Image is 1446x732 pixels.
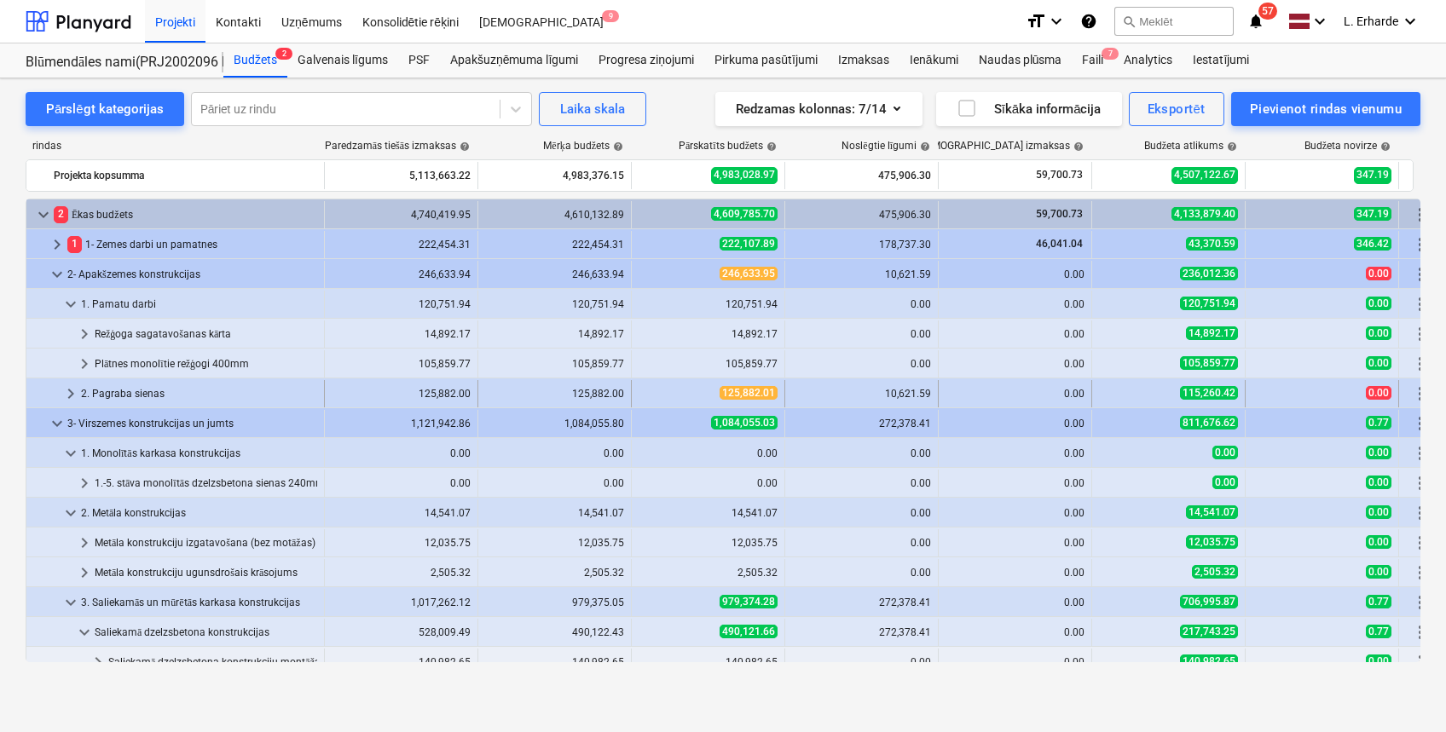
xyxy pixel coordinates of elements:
[1250,98,1402,120] div: Pievienot rindas vienumu
[1171,207,1238,221] span: 4,133,879.40
[1410,383,1431,404] span: Vairāk darbību
[332,358,471,370] div: 105,859.77
[332,626,471,638] div: 528,009.49
[1304,140,1391,153] div: Budžeta novirze
[485,209,624,221] div: 4,610,132.89
[842,140,930,153] div: Noslēgtie līgumi
[1080,11,1097,32] i: Zināšanu pamats
[74,473,95,493] span: keyboard_arrow_right
[792,597,931,608] div: 272,378.41
[33,205,54,225] span: keyboard_arrow_down
[95,350,317,378] div: Plātnes monolītie režģogi 400mm
[1180,416,1238,429] span: 811,676.62
[81,440,317,467] div: 1. Monolītās karkasa konstrukcijas
[1354,167,1391,183] span: 347.19
[74,533,95,553] span: keyboard_arrow_right
[332,597,471,608] div: 1,017,262.12
[1410,473,1431,493] span: Vairāk darbību
[67,231,317,258] div: 1- Zemes darbi un pamatnes
[711,207,778,221] span: 4,609,785.70
[26,140,324,153] div: rindas
[47,264,67,285] span: keyboard_arrow_down
[1129,92,1224,126] button: Eksportēt
[792,209,931,221] div: 475,906.30
[792,298,931,310] div: 0.00
[1366,505,1391,519] span: 0.00
[1344,14,1398,28] span: L. Erharde
[1034,168,1084,182] span: 59,700.73
[792,656,931,668] div: 0.00
[67,261,317,288] div: 2- Apakšzemes konstrukcijas
[440,43,588,78] a: Apakšuzņēmuma līgumi
[485,597,624,608] div: 979,375.05
[936,92,1122,126] button: Sīkāka informācija
[946,626,1084,638] div: 0.00
[332,447,471,459] div: 0.00
[1180,356,1238,370] span: 105,859.77
[602,10,619,22] span: 9
[1183,43,1259,78] a: Iestatījumi
[1410,234,1431,255] span: Vairāk darbību
[1354,207,1391,221] span: 347.19
[1122,14,1136,28] span: search
[946,358,1084,370] div: 0.00
[1046,11,1067,32] i: keyboard_arrow_down
[1361,650,1446,732] div: Chat Widget
[1034,238,1084,250] span: 46,041.04
[332,268,471,280] div: 246,633.94
[1180,386,1238,400] span: 115,260.42
[325,140,470,153] div: Paredzamās tiešās izmaksas
[1223,141,1237,152] span: help
[332,209,471,221] div: 4,740,419.95
[54,206,68,222] span: 2
[1113,43,1183,78] a: Analytics
[946,597,1084,608] div: 0.00
[398,43,440,78] a: PSF
[1180,595,1238,608] span: 706,995.87
[792,567,931,579] div: 0.00
[26,54,203,72] div: Blūmendāles nami(PRJ2002096 Prūšu 3 kārta) - 2601984
[1410,533,1431,553] span: Vairāk darbību
[275,48,292,60] span: 2
[95,619,317,646] div: Saliekamā dzelzsbetona konstrukcijas
[720,595,778,608] span: 979,374.28
[456,141,470,152] span: help
[47,234,67,255] span: keyboard_arrow_right
[1072,43,1113,78] a: Faili7
[917,141,930,152] span: help
[720,267,778,280] span: 246,633.95
[1186,237,1238,251] span: 43,370.59
[485,447,624,459] div: 0.00
[95,529,317,556] div: Metāla konstrukciju izgatavošana (bez motāžas)
[711,416,778,429] span: 1,084,055.03
[1212,446,1238,459] span: 0.00
[332,239,471,251] div: 222,454.31
[332,328,471,340] div: 14,892.17
[485,298,624,310] div: 120,751.94
[639,537,778,549] div: 12,035.75
[588,43,704,78] div: Progresa ziņojumi
[287,43,398,78] div: Galvenais līgums
[485,626,624,638] div: 490,122.43
[332,567,471,579] div: 2,505.32
[792,328,931,340] div: 0.00
[485,477,624,489] div: 0.00
[1186,505,1238,519] span: 14,541.07
[1366,476,1391,489] span: 0.00
[828,43,899,78] a: Izmaksas
[1366,565,1391,579] span: 0.00
[485,162,624,189] div: 4,983,376.15
[332,507,471,519] div: 14,541.07
[946,418,1084,429] div: 0.00
[639,567,778,579] div: 2,505.32
[47,413,67,434] span: keyboard_arrow_down
[946,537,1084,549] div: 0.00
[1180,625,1238,638] span: 217,743.25
[1192,565,1238,579] span: 2,505.32
[1400,11,1420,32] i: keyboard_arrow_down
[715,92,923,126] button: Redzamas kolonnas:7/14
[1410,324,1431,344] span: Vairāk darbību
[1366,535,1391,549] span: 0.00
[485,239,624,251] div: 222,454.31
